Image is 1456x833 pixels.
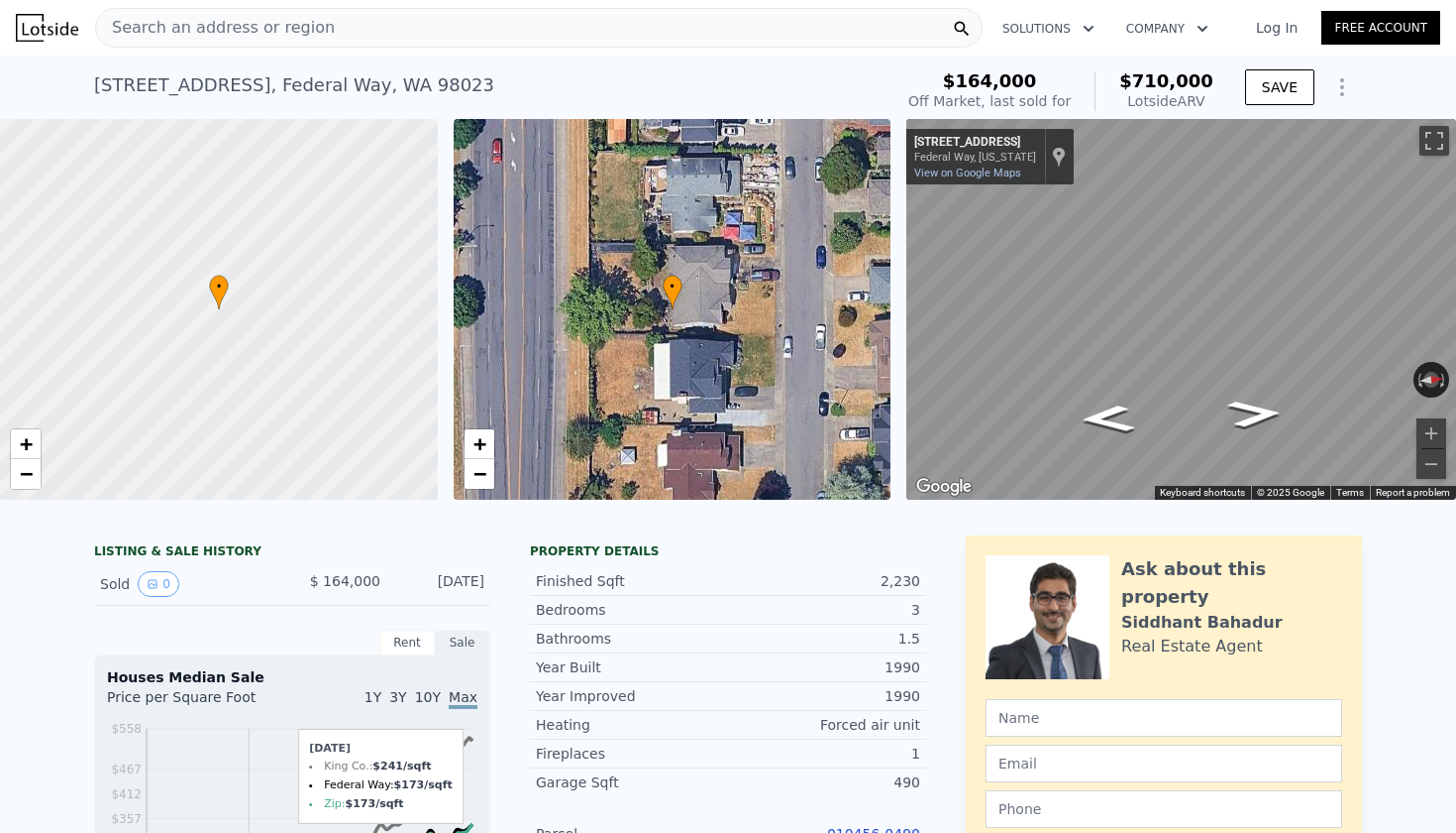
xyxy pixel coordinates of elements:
[728,600,920,620] div: 3
[111,722,142,736] tspan: $558
[111,763,142,776] tspan: $467
[914,167,1021,179] a: View on Google Maps
[1121,611,1283,635] div: Siddhant Bahadur
[1416,449,1446,479] button: Zoom out
[472,431,485,456] span: +
[914,151,1036,164] div: Federal Way, [US_STATE]
[1439,362,1450,398] button: Rotate clockwise
[209,275,229,309] div: •
[908,91,1071,111] div: Off Market, last sold for
[1245,69,1314,105] button: SAVE
[94,71,494,99] div: [STREET_ADDRESS] , Federal Way , WA 98023
[1119,70,1213,91] span: $710,000
[728,629,920,649] div: 1.5
[536,657,728,677] div: Year Built
[1119,91,1213,111] div: Lotside ARV
[465,429,494,459] a: Zoom in
[1419,126,1449,156] button: Toggle fullscreen view
[96,16,335,40] span: Search an address or region
[906,119,1456,500] div: Map
[911,474,977,500] img: Google
[1336,487,1364,498] a: Terms (opens in new tab)
[536,629,728,649] div: Bathrooms
[1160,486,1245,500] button: Keyboard shortcuts
[111,787,142,801] tspan: $412
[11,429,41,459] a: Zoom in
[728,715,920,735] div: Forced air unit
[943,70,1037,91] span: $164,000
[1110,11,1224,47] button: Company
[1052,146,1066,168] a: Show location on map
[107,667,477,687] div: Houses Median Sale
[911,474,977,500] a: Open this area in Google Maps (opens a new window)
[728,773,920,792] div: 490
[138,571,179,597] button: View historical data
[449,689,477,709] span: Max
[906,119,1456,500] div: Street View
[914,135,1036,151] div: [STREET_ADDRESS]
[536,600,728,620] div: Bedrooms
[415,689,441,705] span: 10Y
[465,459,494,489] a: Zoom out
[364,689,381,705] span: 1Y
[472,461,485,486] span: −
[11,459,41,489] a: Zoom out
[389,689,406,705] span: 3Y
[310,573,380,589] span: $ 164,000
[20,461,33,486] span: −
[1121,635,1263,658] div: Real Estate Agent
[728,686,920,706] div: 1990
[1376,487,1450,498] a: Report a problem
[209,278,229,296] span: •
[536,571,728,591] div: Finished Sqft
[663,275,682,309] div: •
[728,657,920,677] div: 1990
[728,744,920,764] div: 1
[435,630,490,655] div: Sale
[1321,11,1440,45] a: Free Account
[536,715,728,735] div: Heating
[1121,555,1342,611] div: Ask about this property
[100,571,276,597] div: Sold
[1322,67,1362,107] button: Show Options
[379,630,435,655] div: Rent
[16,14,78,42] img: Lotside
[986,745,1342,782] input: Email
[1057,399,1159,439] path: Go South, 20th Ave SW
[986,790,1342,828] input: Phone
[396,571,484,597] div: [DATE]
[1413,362,1424,398] button: Rotate counterclockwise
[728,571,920,591] div: 2,230
[1416,418,1446,448] button: Zoom in
[1257,487,1324,498] span: © 2025 Google
[94,543,490,563] div: LISTING & SALE HISTORY
[20,431,33,456] span: +
[536,773,728,792] div: Garage Sqft
[536,686,728,706] div: Year Improved
[107,687,292,719] div: Price per Square Foot
[663,278,682,296] span: •
[986,699,1342,737] input: Name
[536,744,728,764] div: Fireplaces
[1412,371,1449,390] button: Reset the view
[111,812,142,826] tspan: $357
[530,543,926,559] div: Property details
[1204,394,1306,434] path: Go North, 20th Ave SW
[987,11,1110,47] button: Solutions
[1232,18,1321,38] a: Log In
